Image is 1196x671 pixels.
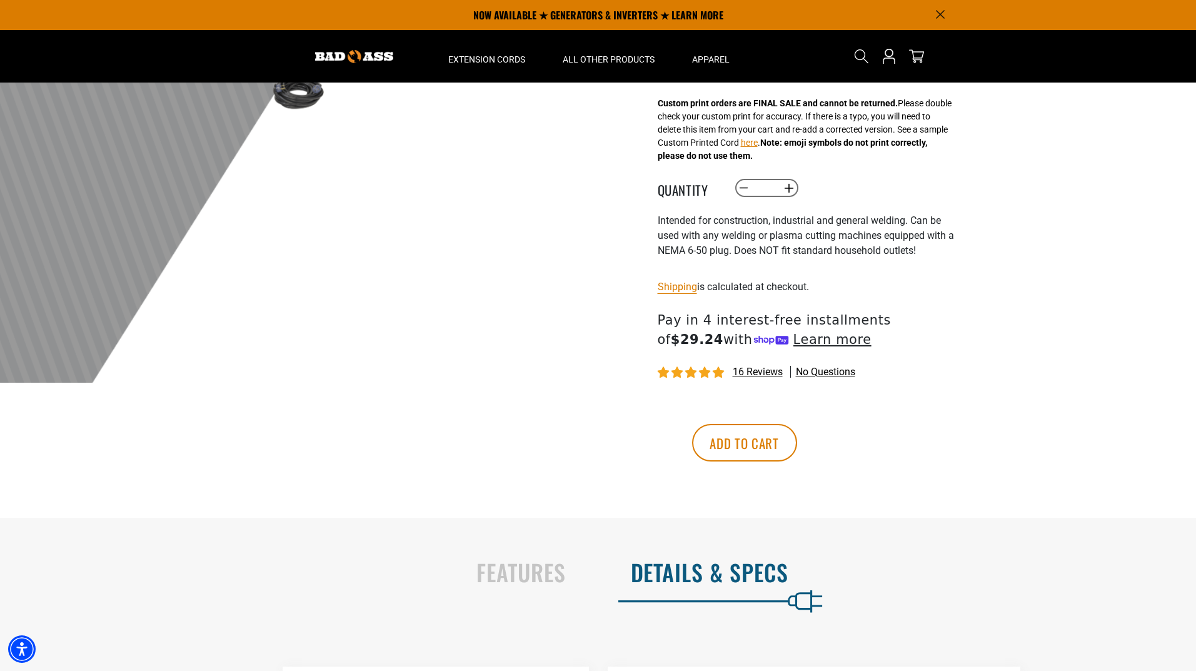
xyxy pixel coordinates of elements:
[907,49,927,64] a: cart
[733,366,783,378] span: 16 reviews
[879,30,899,83] a: Open this option
[741,136,758,149] button: here
[631,559,1170,585] h2: Details & Specs
[430,30,544,83] summary: Extension Cords
[8,635,36,663] div: Accessibility Menu
[692,424,797,462] button: Add to cart
[673,30,748,83] summary: Apparel
[26,559,566,585] h2: Features
[544,30,673,83] summary: All Other Products
[658,138,927,161] strong: Note: emoji symbols do not print correctly, please do not use them.
[658,98,898,108] strong: Custom print orders are FINAL SALE and cannot be returned.
[260,69,333,117] img: black
[658,281,697,293] a: Shipping
[563,54,655,65] span: All Other Products
[658,97,952,163] div: Please double check your custom print for accuracy. If there is a typo, you will need to delete t...
[658,214,954,256] span: Intended for construction, industrial and general welding. Can be used with any welding or plasma...
[658,367,726,379] span: 5.00 stars
[796,365,855,379] span: No questions
[692,54,730,65] span: Apparel
[852,46,872,66] summary: Search
[658,180,720,196] label: Quantity
[658,278,964,295] div: is calculated at checkout.
[315,50,393,63] img: Bad Ass Extension Cords
[448,54,525,65] span: Extension Cords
